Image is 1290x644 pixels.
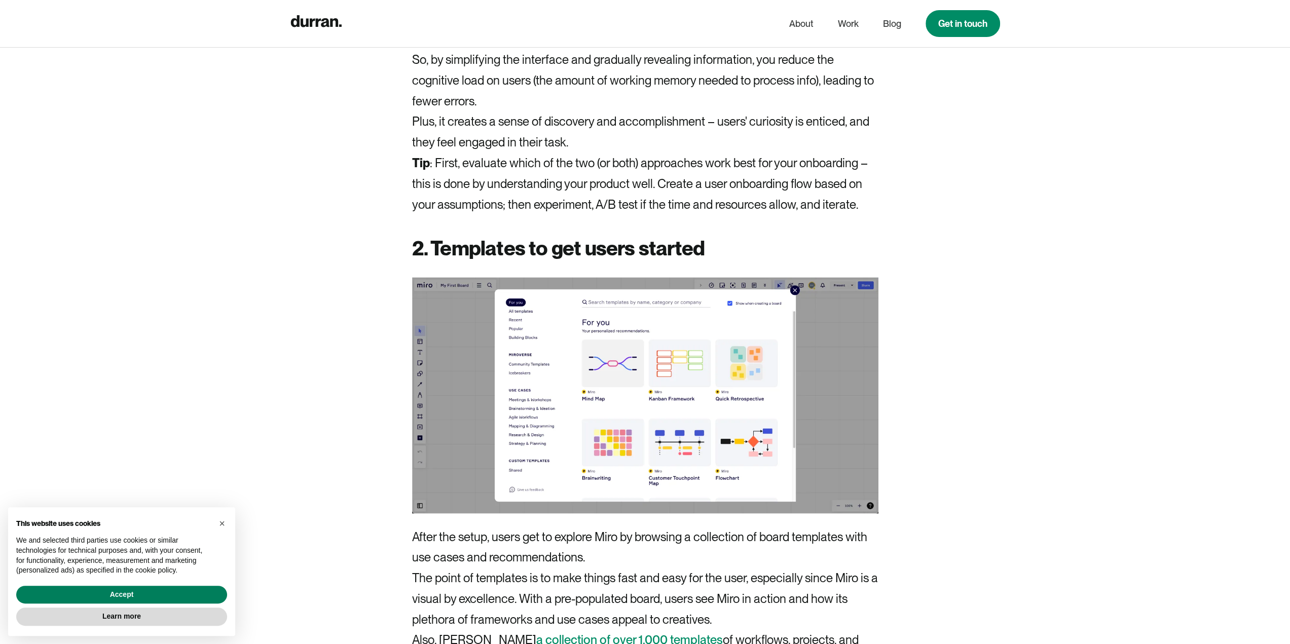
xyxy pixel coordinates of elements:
p: : First, evaluate which of the two (or both) approaches work best for your onboarding – this is d... [412,153,878,215]
span: × [219,518,225,529]
p: After the setup, users get to explore Miro by browsing a collection of board templates with use c... [412,527,878,569]
strong: 2. Templates to get users started [412,236,705,260]
p: So, by simplifying the interface and gradually revealing information, you reduce the cognitive lo... [412,50,878,111]
strong: Tip [412,156,430,170]
button: Close this notice [214,515,230,532]
a: Get in touch [926,10,1000,37]
a: Blog [883,14,901,33]
p: We and selected third parties use cookies or similar technologies for technical purposes and, wit... [16,536,211,575]
p: Plus, it creates a sense of discovery and accomplishment – users' curiosity is enticed, and they ... [412,111,878,153]
button: Learn more [16,608,227,626]
p: The point of templates is to make things fast and easy for the user, especially since Miro is a v... [412,568,878,630]
h2: This website uses cookies [16,519,211,528]
a: About [789,14,814,33]
a: Work [838,14,859,33]
a: home [290,13,342,34]
button: Accept [16,586,227,604]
